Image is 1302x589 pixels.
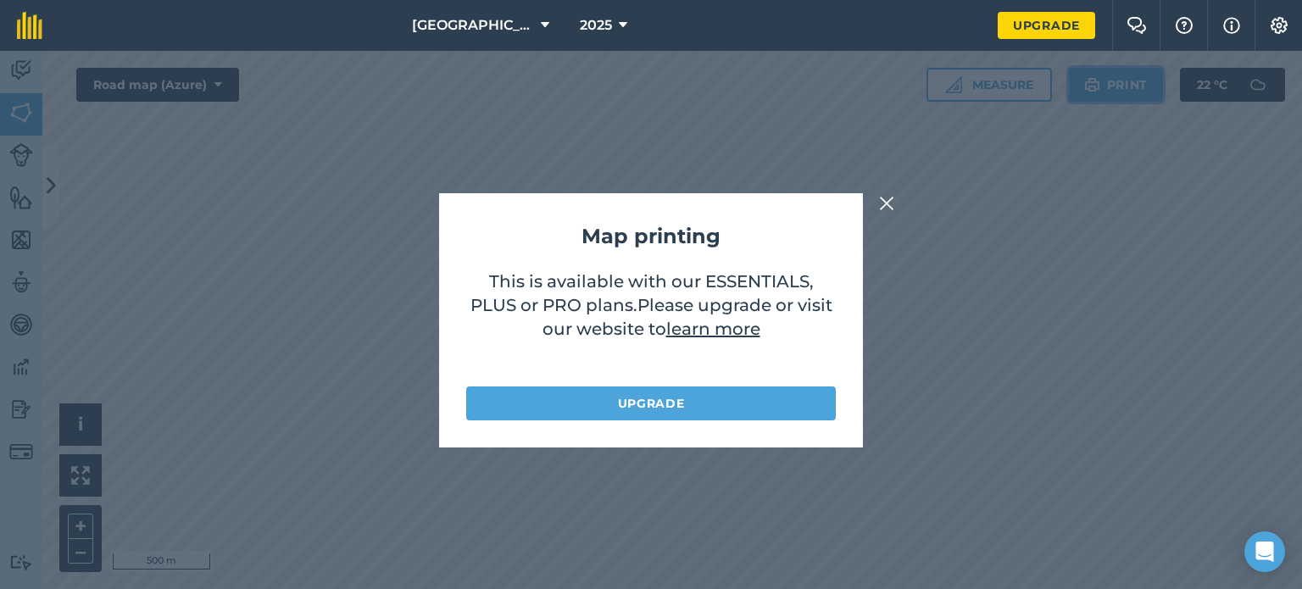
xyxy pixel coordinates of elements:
img: A cog icon [1269,17,1289,34]
img: svg+xml;base64,PHN2ZyB4bWxucz0iaHR0cDovL3d3dy53My5vcmcvMjAwMC9zdmciIHdpZHRoPSIyMiIgaGVpZ2h0PSIzMC... [879,193,894,214]
div: Open Intercom Messenger [1244,531,1285,572]
a: learn more [666,319,760,339]
span: 2025 [580,15,612,36]
img: fieldmargin Logo [17,12,42,39]
img: Two speech bubbles overlapping with the left bubble in the forefront [1127,17,1147,34]
img: A question mark icon [1174,17,1194,34]
a: Upgrade [466,386,836,420]
span: [GEOGRAPHIC_DATA] [412,15,534,36]
h2: Map printing [466,220,836,253]
a: Upgrade [998,12,1095,39]
span: Please upgrade or visit our website to [542,295,832,339]
img: svg+xml;base64,PHN2ZyB4bWxucz0iaHR0cDovL3d3dy53My5vcmcvMjAwMC9zdmciIHdpZHRoPSIxNyIgaGVpZ2h0PSIxNy... [1223,15,1240,36]
p: This is available with our ESSENTIALS, PLUS or PRO plans . [466,269,836,370]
